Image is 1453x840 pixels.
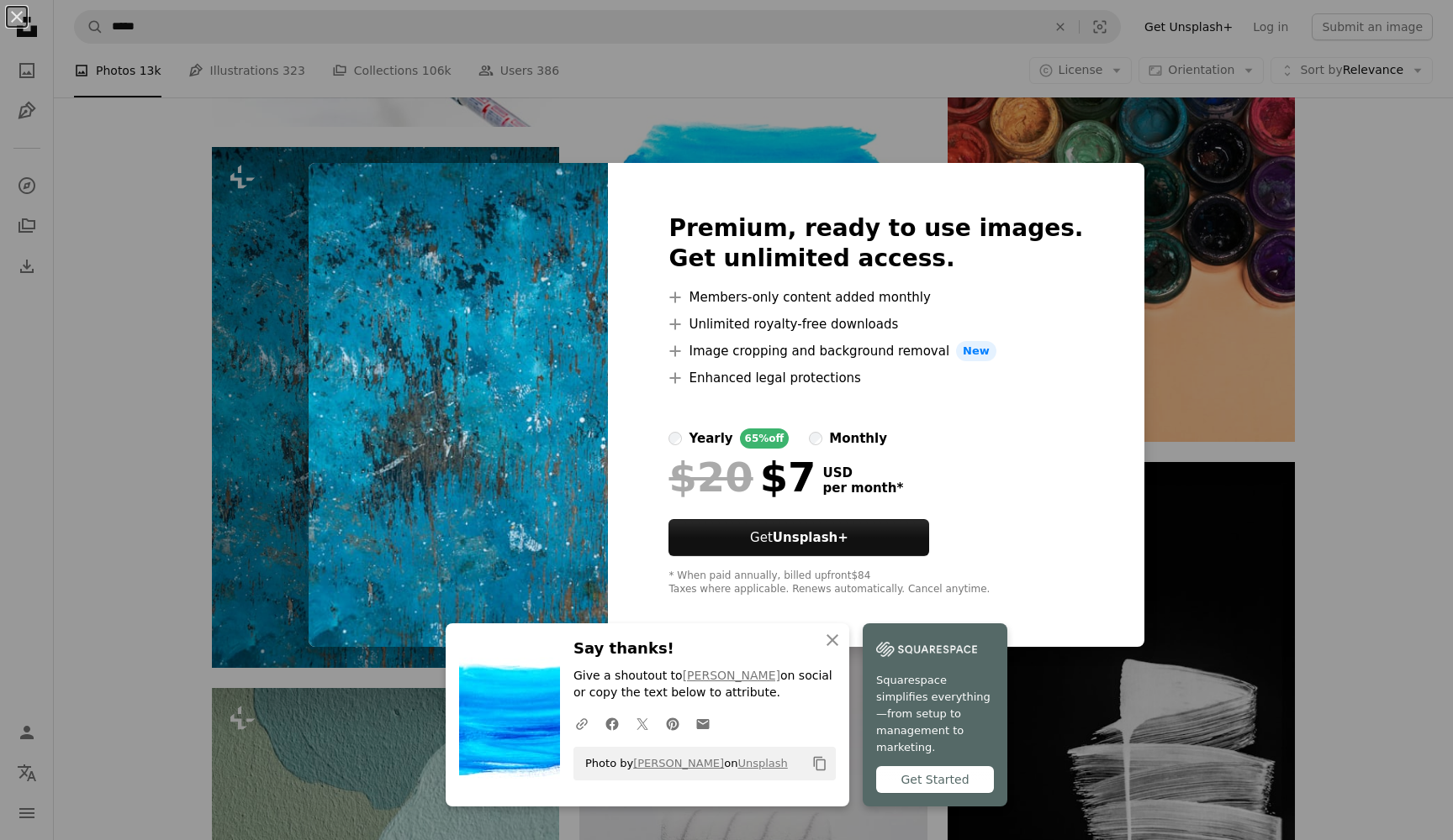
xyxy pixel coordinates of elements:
[876,672,994,756] span: Squarespace simplifies everything—from setup to management to marketing.
[597,706,627,740] a: Share on Facebook
[658,706,688,740] a: Share on Pinterest
[577,750,788,777] span: Photo by on
[668,287,1083,307] li: Members-only content added monthly
[822,465,903,480] span: USD
[956,341,996,361] span: New
[309,163,608,647] img: premium_photo-1673567872063-ad00f02f7e2d
[573,668,836,701] p: Give a shoutout to on social or copy the text below to attribute.
[863,623,1007,806] a: Squarespace simplifies everything—from setup to management to marketing.Get Started
[633,757,724,769] a: [PERSON_NAME]
[668,570,1083,596] div: * When paid annually, billed upfront $84 Taxes where applicable. Renews automatically. Cancel any...
[740,428,790,449] div: 65% off
[876,766,994,793] div: Get Started
[627,706,658,740] a: Share on Twitter
[668,455,753,499] span: $20
[806,749,834,778] button: Copy to clipboard
[668,213,1083,274] h2: Premium, ready to use images. Get unlimited access.
[668,341,1083,361] li: Image cropping and background removal
[668,455,816,499] div: $7
[668,519,929,556] button: GetUnsplash+
[773,530,848,545] strong: Unsplash+
[668,432,682,445] input: yearly65%off
[809,432,822,445] input: monthly
[829,428,887,449] div: monthly
[683,669,780,682] a: [PERSON_NAME]
[688,706,718,740] a: Share over email
[573,637,836,661] h3: Say thanks!
[876,637,977,662] img: file-1747939142011-51e5cc87e3c9
[668,368,1083,388] li: Enhanced legal protections
[668,314,1083,334] li: Unlimited royalty-free downloads
[822,480,903,496] span: per month *
[737,757,787,769] a: Unsplash
[689,428,732,449] div: yearly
